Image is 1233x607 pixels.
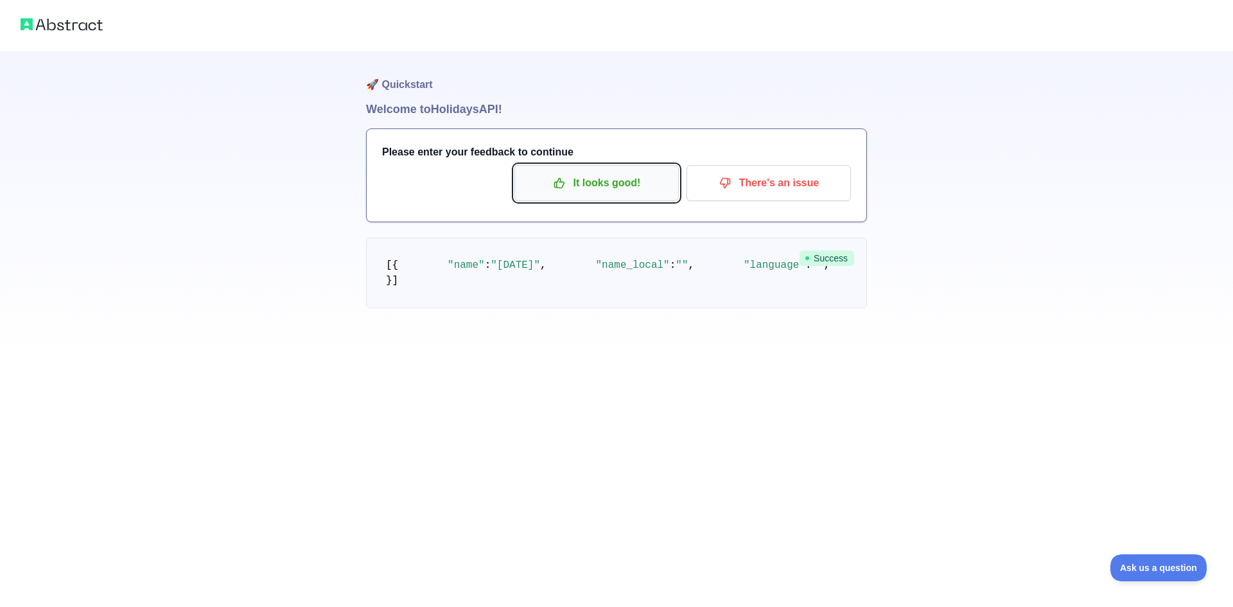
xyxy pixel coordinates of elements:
p: There's an issue [696,172,841,194]
span: , [540,260,547,271]
p: It looks good! [524,172,669,194]
span: "language" [744,260,805,271]
h1: 🚀 Quickstart [366,51,867,100]
span: : [485,260,491,271]
span: "name_local" [595,260,669,271]
span: , [688,260,695,271]
button: It looks good! [514,165,679,201]
h1: Welcome to Holidays API! [366,100,867,118]
iframe: Toggle Customer Support [1110,554,1207,581]
span: "" [676,260,688,271]
button: There's an issue [686,165,851,201]
span: [ [386,260,392,271]
span: : [670,260,676,271]
span: "name" [448,260,485,271]
h3: Please enter your feedback to continue [382,145,851,160]
span: Success [800,251,854,266]
img: Abstract logo [21,15,103,33]
span: "[DATE]" [491,260,540,271]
